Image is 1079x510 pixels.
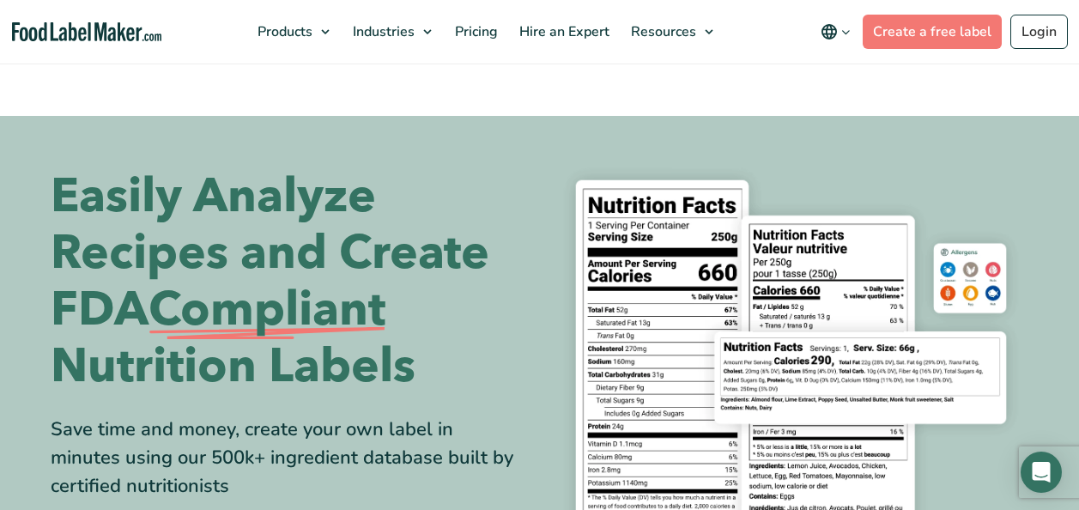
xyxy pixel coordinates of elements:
span: Industries [348,22,416,41]
h1: Easily Analyze Recipes and Create FDA Nutrition Labels [51,168,527,395]
div: Open Intercom Messenger [1021,452,1062,493]
div: Save time and money, create your own label in minutes using our 500k+ ingredient database built b... [51,416,527,501]
a: Create a free label [863,15,1002,49]
span: Resources [626,22,698,41]
a: Login [1010,15,1068,49]
span: Pricing [450,22,500,41]
span: Products [252,22,314,41]
span: Hire an Expert [514,22,611,41]
span: Compliant [149,282,385,338]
